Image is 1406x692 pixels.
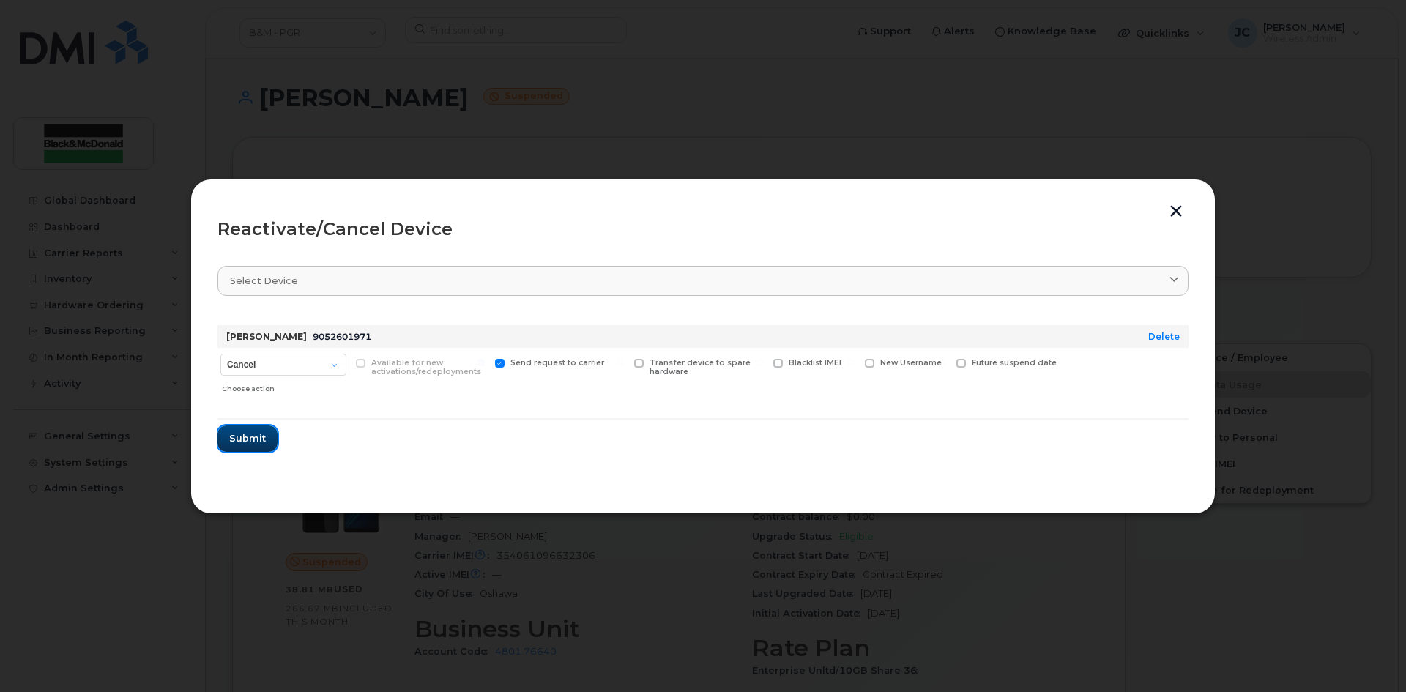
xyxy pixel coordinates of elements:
[789,358,841,368] span: Blacklist IMEI
[338,359,346,366] input: Available for new activations/redeployments
[477,359,485,366] input: Send request to carrier
[229,431,266,445] span: Submit
[972,358,1057,368] span: Future suspend date
[371,358,481,377] span: Available for new activations/redeployments
[313,331,371,342] span: 9052601971
[226,331,307,342] strong: [PERSON_NAME]
[217,425,278,452] button: Submit
[847,359,855,366] input: New Username
[617,359,624,366] input: Transfer device to spare hardware
[650,358,751,377] span: Transfer device to spare hardware
[217,266,1189,296] a: Select device
[510,358,604,368] span: Send request to carrier
[230,274,298,288] span: Select device
[1148,331,1180,342] a: Delete
[222,377,346,395] div: Choose action
[880,358,942,368] span: New Username
[756,359,763,366] input: Blacklist IMEI
[939,359,946,366] input: Future suspend date
[217,220,1189,238] div: Reactivate/Cancel Device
